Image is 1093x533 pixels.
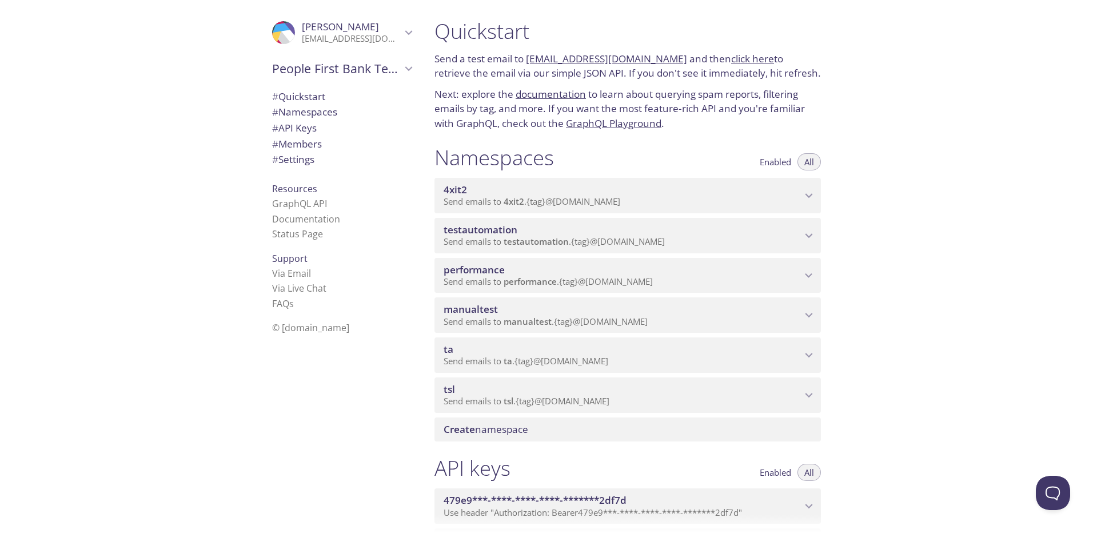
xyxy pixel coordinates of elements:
span: namespace [444,423,528,436]
div: Sobana Swaminathan [263,14,421,51]
div: 4xit2 namespace [434,178,821,213]
div: Namespaces [263,104,421,120]
a: documentation [516,87,586,101]
span: Settings [272,153,314,166]
span: Send emails to . {tag} @[DOMAIN_NAME] [444,276,653,287]
span: ta [444,343,453,356]
span: Members [272,137,322,150]
button: Enabled [753,464,798,481]
div: performance namespace [434,258,821,293]
a: Documentation [272,213,340,225]
span: Send emails to . {tag} @[DOMAIN_NAME] [444,355,608,367]
button: All [797,464,821,481]
button: Enabled [753,153,798,170]
span: manualtest [444,303,498,316]
a: GraphQL Playground [566,117,661,130]
span: # [272,121,278,134]
div: API Keys [263,120,421,136]
span: manualtest [504,316,552,327]
div: People First Bank Testing Services [263,54,421,83]
span: performance [444,263,505,276]
div: ta namespace [434,337,821,373]
div: tsl namespace [434,377,821,413]
span: Send emails to . {tag} @[DOMAIN_NAME] [444,236,665,247]
span: ta [504,355,512,367]
span: People First Bank Testing Services [272,61,401,77]
span: Send emails to . {tag} @[DOMAIN_NAME] [444,316,648,327]
span: Send emails to . {tag} @[DOMAIN_NAME] [444,196,620,207]
div: manualtest namespace [434,297,821,333]
div: testautomation namespace [434,218,821,253]
h1: Namespaces [434,145,554,170]
span: # [272,137,278,150]
iframe: Help Scout Beacon - Open [1036,476,1070,510]
span: 4xit2 [504,196,524,207]
div: Create namespace [434,417,821,441]
span: API Keys [272,121,317,134]
button: All [797,153,821,170]
div: Members [263,136,421,152]
a: [EMAIL_ADDRESS][DOMAIN_NAME] [526,52,687,65]
span: testautomation [444,223,517,236]
span: Namespaces [272,105,337,118]
a: GraphQL API [272,197,327,210]
a: click here [731,52,774,65]
span: # [272,153,278,166]
span: Create [444,423,475,436]
span: # [272,90,278,103]
div: Quickstart [263,89,421,105]
a: Via Email [272,267,311,280]
p: Next: explore the to learn about querying spam reports, filtering emails by tag, and more. If you... [434,87,821,131]
p: [EMAIL_ADDRESS][DOMAIN_NAME] [302,33,401,45]
h1: Quickstart [434,18,821,44]
div: Team Settings [263,152,421,168]
span: Support [272,252,308,265]
a: Status Page [272,228,323,240]
span: # [272,105,278,118]
span: 4xit2 [444,183,467,196]
span: Send emails to . {tag} @[DOMAIN_NAME] [444,395,609,407]
span: Quickstart [272,90,325,103]
a: FAQ [272,297,294,310]
span: © [DOMAIN_NAME] [272,321,349,334]
span: tsl [444,383,455,396]
span: [PERSON_NAME] [302,20,379,33]
p: Send a test email to and then to retrieve the email via our simple JSON API. If you don't see it ... [434,51,821,81]
h1: API keys [434,455,510,481]
span: tsl [504,395,513,407]
span: performance [504,276,557,287]
span: testautomation [504,236,569,247]
span: s [289,297,294,310]
a: Via Live Chat [272,282,326,295]
span: Resources [272,182,317,195]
